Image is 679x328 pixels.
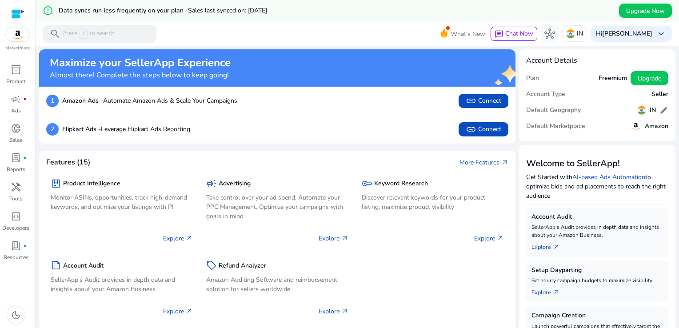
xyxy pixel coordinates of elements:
[80,29,88,39] span: /
[531,213,663,221] h5: Account Audit
[659,106,668,115] span: edit
[572,173,645,181] a: AI-based Ads Automation
[459,122,508,136] button: linkConnect
[341,308,348,315] span: arrow_outward
[656,28,667,39] span: keyboard_arrow_down
[501,159,508,166] span: arrow_outward
[526,107,581,114] h5: Default Geography
[596,31,652,37] p: Hi
[11,310,21,320] span: dark_mode
[495,30,503,39] span: chat
[497,235,504,242] span: arrow_outward
[491,27,537,41] button: chatChat Now
[531,267,663,274] h5: Setup Dayparting
[6,28,30,41] img: amazon.svg
[163,234,193,243] p: Explore
[2,224,29,232] p: Developers
[11,107,21,115] p: Ads
[466,124,501,135] span: Connect
[23,244,27,248] span: fiber_manual_record
[5,45,30,52] p: Marketplace
[544,28,555,39] span: hub
[451,26,485,42] span: What's New
[46,95,59,107] p: 1
[650,107,656,114] h5: IN
[7,165,25,173] p: Reports
[526,91,565,98] h5: Account Type
[9,136,22,144] p: Sales
[59,7,267,15] h5: Data syncs run less frequently on your plan -
[466,96,501,106] span: Connect
[11,64,21,75] span: inventory_2
[62,29,115,39] p: Press to search
[466,124,476,135] span: link
[43,5,53,16] mat-icon: error_outline
[206,260,217,271] span: sell
[63,180,120,188] h5: Product Intelligence
[11,152,21,163] span: lab_profile
[206,193,348,221] p: Take control over your ad spend, Automate your PPC Management, Optimize your campaigns with goals...
[619,4,672,18] button: Upgrade Now
[602,29,652,38] b: [PERSON_NAME]
[188,6,267,15] span: Sales last synced on: [DATE]
[362,193,504,212] p: Discover relevant keywords for your product listing, maximize product visibility
[51,275,193,294] p: SellerApp's Audit provides in depth data and insights about your Amazon Business.
[206,275,348,294] p: Amazon Auditing Software and reimbursement solution for sellers worldwide.
[11,211,21,222] span: code_blocks
[637,106,646,115] img: in.svg
[526,56,668,65] h4: Account Details
[459,94,508,108] button: linkConnect
[50,56,231,69] h2: Maximize your SellerApp Experience
[362,178,372,189] span: key
[474,234,504,243] p: Explore
[63,262,104,270] h5: Account Audit
[11,240,21,251] span: book_4
[374,180,428,188] h5: Keyword Research
[319,307,348,316] p: Explore
[6,77,25,85] p: Product
[531,312,663,320] h5: Campaign Creation
[23,97,27,101] span: fiber_manual_record
[526,158,668,169] h3: Welcome to SellerApp!
[186,308,193,315] span: arrow_outward
[553,289,560,296] span: arrow_outward
[163,307,193,316] p: Explore
[46,123,59,136] p: 2
[23,156,27,160] span: fiber_manual_record
[219,262,266,270] h5: Refund Analyzer
[459,158,508,167] a: More Featuresarrow_outward
[51,178,61,189] span: package
[186,235,193,242] span: arrow_outward
[531,223,663,239] p: SellerApp's Audit provides in depth data and insights about your Amazon Business.
[62,96,103,105] b: Amazon Ads -
[9,195,23,203] p: Tools
[505,29,533,38] span: Chat Now
[531,239,567,252] a: Explorearrow_outward
[599,75,627,82] h5: Freemium
[526,75,539,82] h5: Plan
[541,25,559,43] button: hub
[638,74,661,83] span: Upgrade
[319,234,348,243] p: Explore
[46,158,90,167] h4: Features (15)
[206,178,217,189] span: campaign
[51,260,61,271] span: summarize
[553,244,560,251] span: arrow_outward
[62,124,190,134] p: Leverage Flipkart Ads Reporting
[4,253,28,261] p: Resources
[626,6,665,16] span: Upgrade Now
[50,71,231,80] h4: Almost there! Complete the steps below to keep going!
[577,26,583,41] p: IN
[341,235,348,242] span: arrow_outward
[651,91,668,98] h5: Seller
[526,172,668,200] p: Get Started with to optimize bids and ad placements to reach the right audience
[645,123,668,130] h5: Amazon
[531,284,567,297] a: Explorearrow_outward
[11,123,21,134] span: donut_small
[466,96,476,106] span: link
[11,94,21,104] span: campaign
[62,96,237,105] p: Automate Amazon Ads & Scale Your Campaigns
[631,71,668,85] button: Upgrade
[526,123,585,130] h5: Default Marketplace
[62,125,101,133] b: Flipkart Ads -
